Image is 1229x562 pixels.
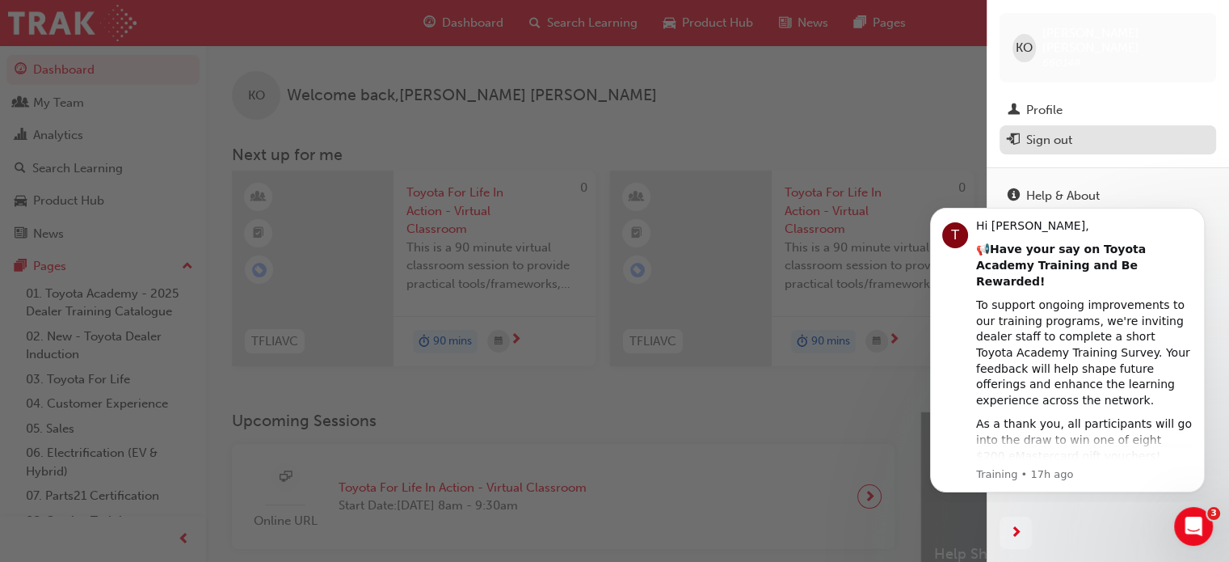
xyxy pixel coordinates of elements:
iframe: Intercom live chat [1174,507,1213,546]
span: 3 [1207,507,1220,520]
div: Sign out [1026,131,1072,150]
iframe: Intercom notifications message [906,193,1229,502]
span: exit-icon [1008,133,1020,148]
span: man-icon [1008,104,1020,118]
button: Sign out [1000,125,1216,155]
a: Help & About [1000,181,1216,211]
div: Profile [1026,101,1063,120]
span: [PERSON_NAME] [PERSON_NAME] [1042,26,1203,55]
span: info-icon [1008,189,1020,204]
div: Help & About [1026,187,1100,205]
span: KO [1016,39,1033,57]
span: next-icon [1010,523,1022,543]
a: Profile [1000,95,1216,125]
span: 660148 [1042,56,1080,70]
